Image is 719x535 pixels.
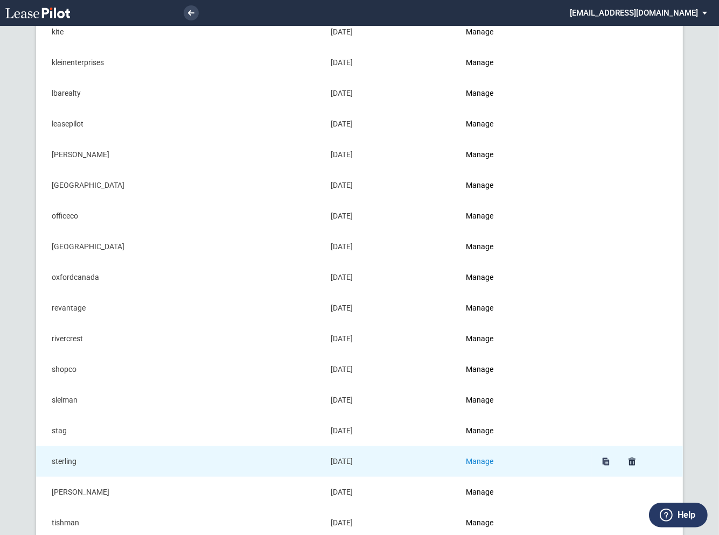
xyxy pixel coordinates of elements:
a: Manage [466,334,493,343]
a: Manage [466,488,493,496]
td: sterling [36,446,323,477]
a: Manage [466,242,493,251]
td: [DATE] [323,477,458,508]
td: [DATE] [323,78,458,109]
td: stag [36,416,323,446]
td: kleinenterprises [36,47,323,78]
td: [DATE] [323,446,458,477]
td: rivercrest [36,323,323,354]
td: [DATE] [323,17,458,47]
td: [DATE] [323,293,458,323]
a: Manage [466,518,493,527]
td: [GEOGRAPHIC_DATA] [36,231,323,262]
td: leasepilot [36,109,323,139]
td: [DATE] [323,262,458,293]
a: Manage [466,457,493,466]
a: Manage [466,304,493,312]
td: [DATE] [323,323,458,354]
a: Manage [466,89,493,97]
td: [DATE] [323,385,458,416]
button: Help [649,503,708,527]
td: shopco [36,354,323,385]
td: lbarealty [36,78,323,109]
td: [PERSON_NAME] [36,477,323,508]
td: [DATE] [323,201,458,231]
td: [DATE] [323,354,458,385]
td: [DATE] [323,231,458,262]
td: [DATE] [323,109,458,139]
a: Manage [466,58,493,67]
td: [PERSON_NAME] [36,139,323,170]
a: Duplicate sterling [599,454,614,469]
td: oxfordcanada [36,262,323,293]
td: [DATE] [323,47,458,78]
td: sleiman [36,385,323,416]
td: [GEOGRAPHIC_DATA] [36,170,323,201]
a: Manage [466,119,493,128]
label: Help [678,508,695,522]
a: Manage [466,150,493,159]
a: Manage [466,212,493,220]
td: revantage [36,293,323,323]
td: [DATE] [323,416,458,446]
td: [DATE] [323,139,458,170]
a: Manage [466,181,493,189]
a: Delete sterling [625,454,640,469]
td: officeco [36,201,323,231]
td: [DATE] [323,170,458,201]
a: Manage [466,426,493,435]
td: kite [36,17,323,47]
a: Manage [466,273,493,281]
a: Manage [466,27,493,36]
a: Manage [466,396,493,404]
a: Manage [466,365,493,374]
